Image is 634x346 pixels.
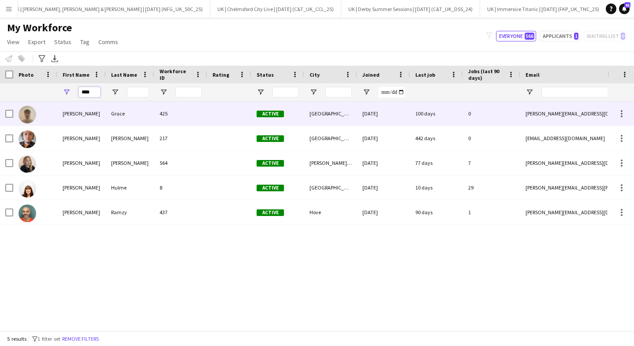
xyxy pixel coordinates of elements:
[480,0,607,18] button: UK | Immersive Titanic | [DATE] (FKP_UK_TNC_25)
[95,36,122,48] a: Comms
[540,31,580,41] button: Applicants1
[57,200,106,224] div: [PERSON_NAME]
[526,71,540,78] span: Email
[77,36,93,48] a: Tag
[463,101,520,126] div: 0
[357,101,410,126] div: [DATE]
[154,151,207,175] div: 564
[175,87,202,97] input: Workforce ID Filter Input
[357,126,410,150] div: [DATE]
[257,111,284,117] span: Active
[154,200,207,224] div: 437
[619,4,630,14] a: 41
[496,31,536,41] button: Everyone566
[463,175,520,200] div: 29
[106,101,154,126] div: Grace
[106,126,154,150] div: [PERSON_NAME]
[463,200,520,224] div: 1
[304,200,357,224] div: Hove
[410,126,463,150] div: 442 days
[362,71,380,78] span: Joined
[19,205,36,222] img: Alex Ramzy
[57,175,106,200] div: [PERSON_NAME]
[154,101,207,126] div: 425
[19,130,36,148] img: Alex Harris
[378,87,405,97] input: Joined Filter Input
[80,38,90,46] span: Tag
[54,38,71,46] span: Status
[160,68,191,81] span: Workforce ID
[106,151,154,175] div: [PERSON_NAME]
[106,200,154,224] div: Ramzy
[468,68,504,81] span: Jobs (last 90 days)
[213,71,229,78] span: Rating
[304,175,357,200] div: [GEOGRAPHIC_DATA]
[19,71,34,78] span: Photo
[106,175,154,200] div: Hulme
[37,53,47,64] app-action-btn: Advanced filters
[310,88,317,96] button: Open Filter Menu
[37,335,60,342] span: 1 filter set
[154,175,207,200] div: 8
[57,126,106,150] div: [PERSON_NAME]
[362,88,370,96] button: Open Filter Menu
[357,175,410,200] div: [DATE]
[304,126,357,150] div: [GEOGRAPHIC_DATA]
[341,0,480,18] button: UK | Derby Summer Sessions | [DATE] (C&T_UK_DSS_24)
[19,180,36,197] img: Alexandra Hulme
[49,53,60,64] app-action-btn: Export XLSX
[4,36,23,48] a: View
[410,200,463,224] div: 90 days
[111,88,119,96] button: Open Filter Menu
[574,33,578,40] span: 1
[415,71,435,78] span: Last job
[257,160,284,167] span: Active
[154,126,207,150] div: 217
[526,88,533,96] button: Open Filter Menu
[127,87,149,97] input: Last Name Filter Input
[463,151,520,175] div: 7
[6,0,210,18] button: UK | [PERSON_NAME], [PERSON_NAME] & [PERSON_NAME] | [DATE] (NFG_UK_50C_25)
[25,36,49,48] a: Export
[60,334,101,344] button: Remove filters
[57,151,106,175] div: [PERSON_NAME]
[19,106,36,123] img: Alex Grace
[410,151,463,175] div: 77 days
[257,185,284,191] span: Active
[51,36,75,48] a: Status
[357,200,410,224] div: [DATE]
[63,71,90,78] span: First Name
[210,0,341,18] button: UK | Chelmsford City Live | [DATE] (C&T_UK_CCL_25)
[325,87,352,97] input: City Filter Input
[525,33,534,40] span: 566
[304,101,357,126] div: [GEOGRAPHIC_DATA]
[63,88,71,96] button: Open Filter Menu
[410,175,463,200] div: 10 days
[310,71,320,78] span: City
[410,101,463,126] div: 100 days
[257,209,284,216] span: Active
[257,71,274,78] span: Status
[257,88,265,96] button: Open Filter Menu
[160,88,168,96] button: Open Filter Menu
[78,87,101,97] input: First Name Filter Input
[19,155,36,173] img: Alexandra Basford
[28,38,45,46] span: Export
[98,38,118,46] span: Comms
[357,151,410,175] div: [DATE]
[57,101,106,126] div: [PERSON_NAME]
[463,126,520,150] div: 0
[304,151,357,175] div: [PERSON_NAME] Cluny
[257,135,284,142] span: Active
[272,87,299,97] input: Status Filter Input
[111,71,137,78] span: Last Name
[7,21,72,34] span: My Workforce
[624,2,630,8] span: 41
[7,38,19,46] span: View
